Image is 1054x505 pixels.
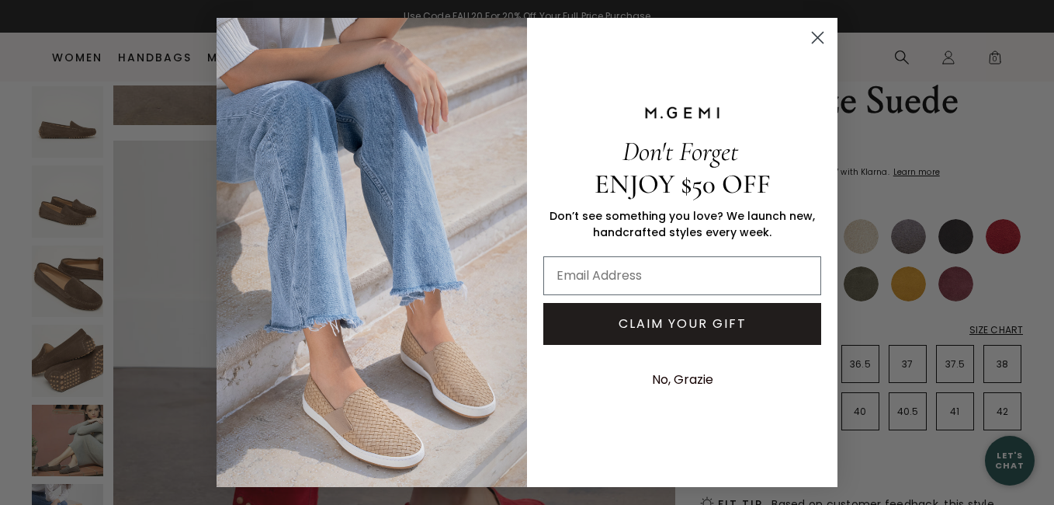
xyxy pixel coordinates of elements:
button: No, Grazie [644,360,721,399]
span: ENJOY $50 OFF [595,168,771,200]
img: M.Gemi [217,18,527,487]
img: M.GEMI [643,106,721,120]
button: Close dialog [804,24,831,51]
button: CLAIM YOUR GIFT [543,303,821,345]
span: Don’t see something you love? We launch new, handcrafted styles every week. [550,208,815,240]
span: Don't Forget [622,135,738,168]
input: Email Address [543,256,821,295]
